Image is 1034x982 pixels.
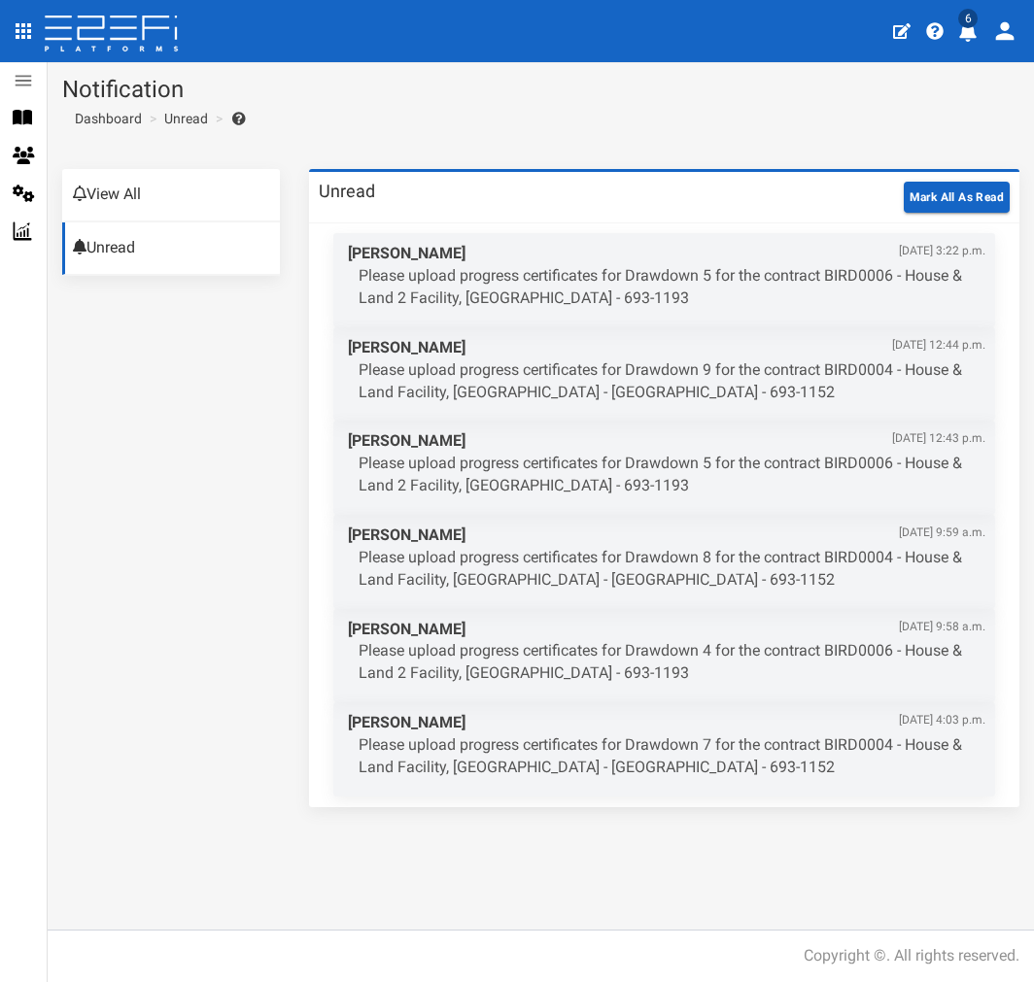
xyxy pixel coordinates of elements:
[67,109,142,128] a: Dashboard
[333,702,995,796] a: [PERSON_NAME][DATE] 4:03 p.m. Please upload progress certificates for Drawdown 7 for the contract...
[359,547,985,592] p: Please upload progress certificates for Drawdown 8 for the contract BIRD0004 - House & Land Facil...
[348,525,985,547] span: [PERSON_NAME]
[899,525,985,541] span: [DATE] 9:59 a.m.
[904,186,1010,205] a: Mark All As Read
[904,182,1010,213] button: Mark All As Read
[348,619,985,641] span: [PERSON_NAME]
[359,359,985,404] p: Please upload progress certificates for Drawdown 9 for the contract BIRD0004 - House & Land Facil...
[333,515,995,609] a: [PERSON_NAME][DATE] 9:59 a.m. Please upload progress certificates for Drawdown 8 for the contract...
[348,243,985,265] span: [PERSON_NAME]
[62,77,1019,102] h1: Notification
[892,430,985,447] span: [DATE] 12:43 p.m.
[319,183,375,200] h3: Unread
[348,337,985,359] span: [PERSON_NAME]
[359,734,985,779] p: Please upload progress certificates for Drawdown 7 for the contract BIRD0004 - House & Land Facil...
[348,430,985,453] span: [PERSON_NAME]
[62,222,280,275] a: Unread
[333,327,995,422] a: [PERSON_NAME][DATE] 12:44 p.m. Please upload progress certificates for Drawdown 9 for the contrac...
[359,265,985,310] p: Please upload progress certificates for Drawdown 5 for the contract BIRD0006 - House & Land 2 Fac...
[899,712,985,728] span: [DATE] 4:03 p.m.
[164,109,208,128] a: Unread
[333,609,995,703] a: [PERSON_NAME][DATE] 9:58 a.m. Please upload progress certificates for Drawdown 4 for the contract...
[62,169,280,221] a: View All
[359,640,985,685] p: Please upload progress certificates for Drawdown 4 for the contract BIRD0006 - House & Land 2 Fac...
[333,421,995,515] a: [PERSON_NAME][DATE] 12:43 p.m. Please upload progress certificates for Drawdown 5 for the contrac...
[67,111,142,126] span: Dashboard
[899,619,985,635] span: [DATE] 9:58 a.m.
[333,233,995,327] a: [PERSON_NAME][DATE] 3:22 p.m. Please upload progress certificates for Drawdown 5 for the contract...
[348,712,985,734] span: [PERSON_NAME]
[892,337,985,354] span: [DATE] 12:44 p.m.
[359,453,985,497] p: Please upload progress certificates for Drawdown 5 for the contract BIRD0006 - House & Land 2 Fac...
[804,945,1019,967] div: Copyright ©. All rights reserved.
[899,243,985,259] span: [DATE] 3:22 p.m.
